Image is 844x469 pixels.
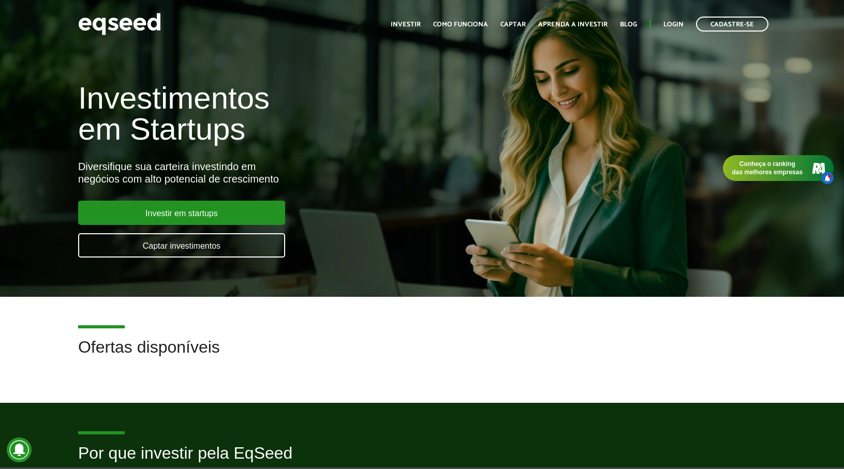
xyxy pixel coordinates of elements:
a: Investir em startups [78,201,285,225]
a: Investir [391,21,421,28]
a: Login [663,21,684,28]
a: Captar investimentos [78,233,285,258]
a: Blog [620,21,637,28]
img: EqSeed [78,10,161,38]
div: Diversifique sua carteira investindo em negócios com alto potencial de crescimento [78,160,485,185]
h2: Ofertas disponíveis [78,338,766,372]
a: Como funciona [433,21,488,28]
a: Aprenda a investir [538,21,608,28]
a: Cadastre-se [696,17,768,32]
a: Captar [500,21,526,28]
h1: Investimentos em Startups [78,83,485,145]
